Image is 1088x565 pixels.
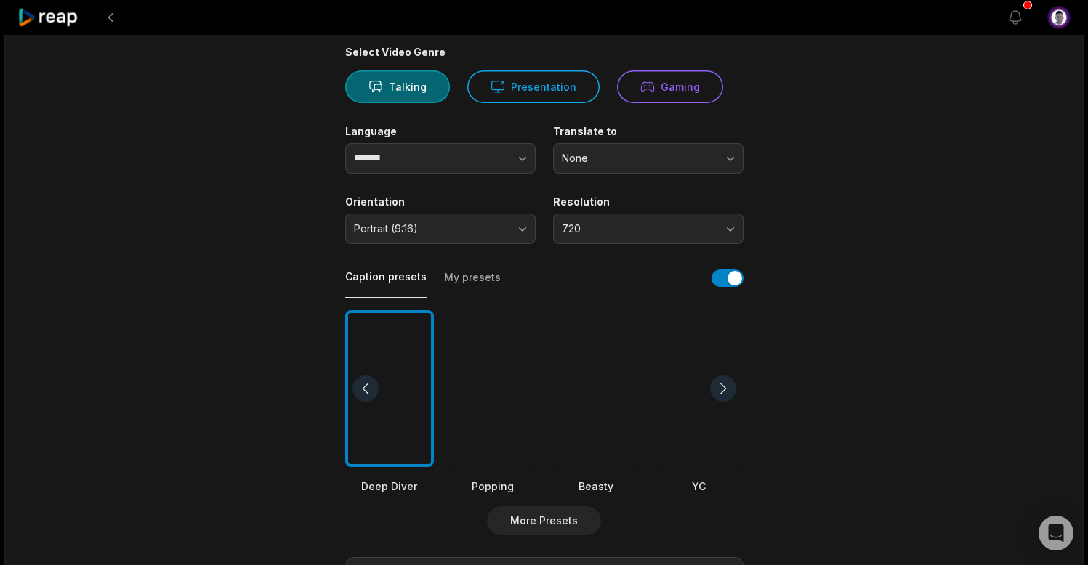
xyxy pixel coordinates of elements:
[617,70,723,103] button: Gaming
[467,70,600,103] button: Presentation
[345,214,536,244] button: Portrait (9:16)
[345,269,427,298] button: Caption presets
[345,70,450,103] button: Talking
[655,479,744,494] div: YC
[345,195,536,208] label: Orientation
[562,222,714,235] span: 720
[1039,516,1073,550] div: Open Intercom Messenger
[552,479,640,494] div: Beasty
[345,479,434,494] div: Deep Diver
[553,214,744,244] button: 720
[345,46,744,59] div: Select Video Genre
[562,152,714,165] span: None
[354,222,507,235] span: Portrait (9:16)
[448,479,537,494] div: Popping
[345,125,536,138] label: Language
[553,143,744,174] button: None
[553,195,744,208] label: Resolution
[553,125,744,138] label: Translate to
[444,270,501,298] button: My presets
[487,506,601,535] button: More Presets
